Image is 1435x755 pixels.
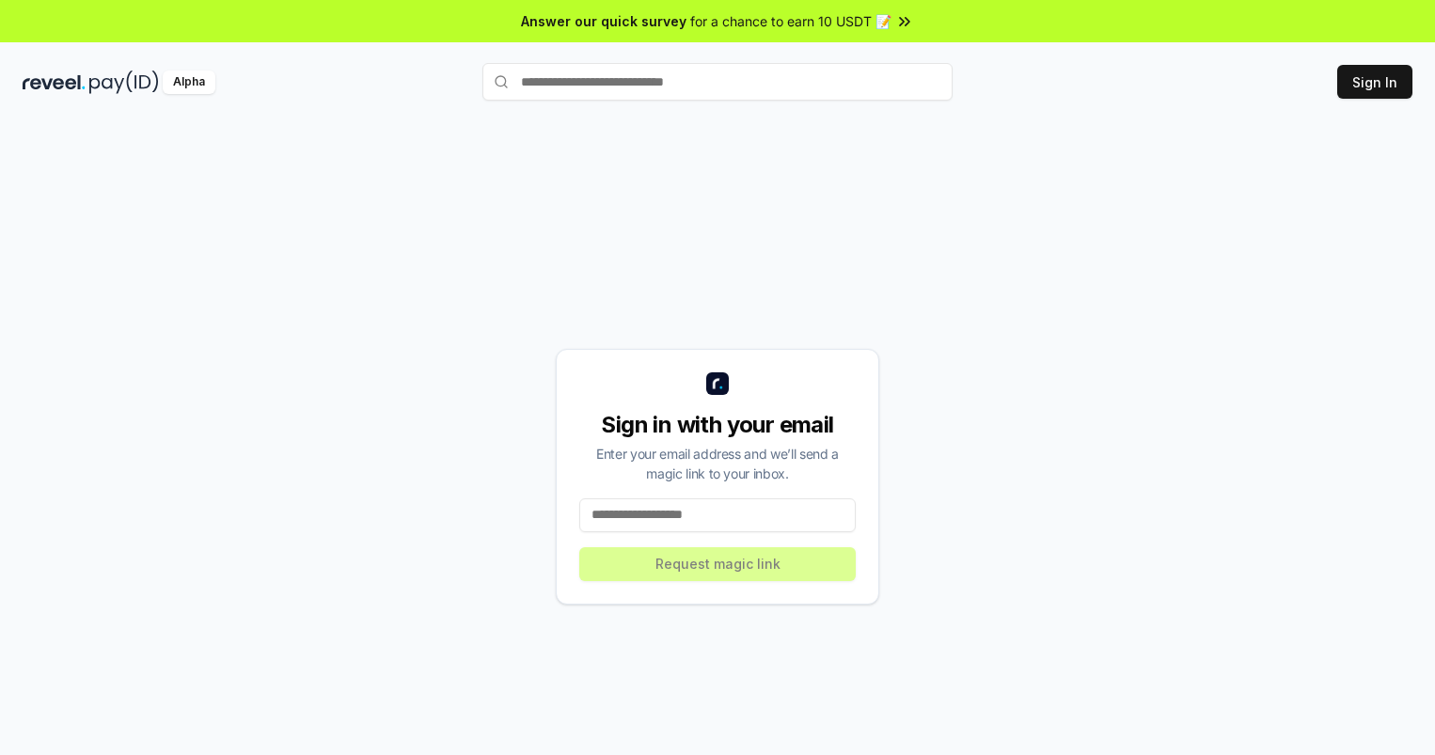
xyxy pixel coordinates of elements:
span: Answer our quick survey [521,11,686,31]
div: Enter your email address and we’ll send a magic link to your inbox. [579,444,856,483]
img: logo_small [706,372,729,395]
button: Sign In [1337,65,1412,99]
img: reveel_dark [23,71,86,94]
div: Alpha [163,71,215,94]
img: pay_id [89,71,159,94]
div: Sign in with your email [579,410,856,440]
span: for a chance to earn 10 USDT 📝 [690,11,891,31]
